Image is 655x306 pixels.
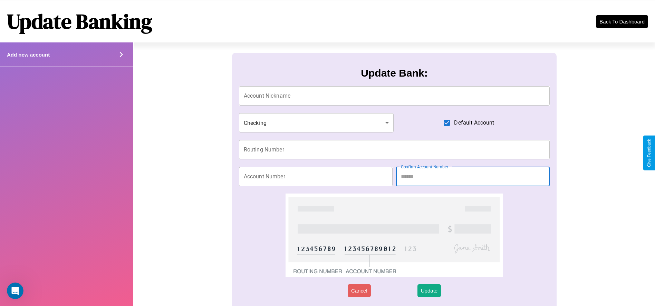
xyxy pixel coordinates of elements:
[417,284,441,297] button: Update
[348,284,371,297] button: Cancel
[7,283,23,299] iframe: Intercom live chat
[401,164,448,170] label: Confirm Account Number
[596,15,648,28] button: Back To Dashboard
[286,194,503,277] img: check
[7,7,152,36] h1: Update Banking
[454,119,494,127] span: Default Account
[361,67,427,79] h3: Update Bank:
[647,139,652,167] div: Give Feedback
[239,113,394,132] div: Checking
[7,52,50,58] h4: Add new account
